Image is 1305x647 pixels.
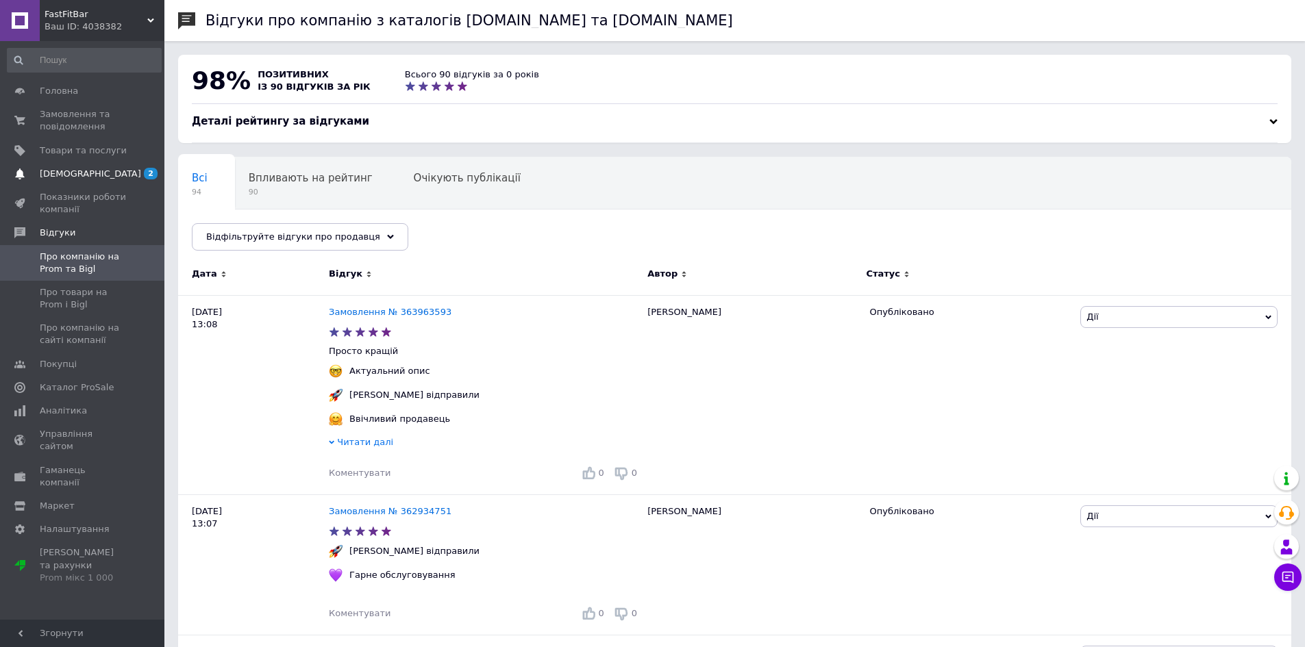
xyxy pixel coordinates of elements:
span: Про компанію на Prom та Bigl [40,251,127,275]
div: [DATE] 13:07 [178,495,329,635]
span: 94 [192,187,208,197]
span: Аналітика [40,405,87,417]
span: Відфільтруйте відгуки про продавця [206,231,380,242]
div: [PERSON_NAME] відправили [346,545,483,557]
span: із 90 відгуків за рік [258,81,371,92]
span: 90 [249,187,373,197]
span: [DEMOGRAPHIC_DATA] [40,168,141,180]
div: Актуальний опис [346,365,434,377]
div: Читати далі [329,436,641,452]
button: Чат з покупцем [1274,563,1302,591]
a: Замовлення № 363963593 [329,307,451,317]
img: :rocket: [329,388,343,402]
span: Про компанію на сайті компанії [40,322,127,346]
span: Маркет [40,500,75,512]
div: Опубліковано [869,505,1070,518]
span: Налаштування [40,523,110,535]
span: Очікують публікації [414,172,521,184]
div: [PERSON_NAME] [641,295,862,494]
div: Опубліковані без коментаря [178,210,358,262]
img: :rocket: [329,544,343,558]
span: Автор [647,268,678,280]
span: 0 [632,468,637,478]
div: Prom мікс 1 000 [40,572,127,584]
div: Деталі рейтингу за відгуками [192,114,1278,129]
span: 0 [599,468,604,478]
span: Статус [866,268,900,280]
div: [DATE] 13:08 [178,295,329,494]
img: :nerd_face: [329,364,343,378]
span: FastFitBar [45,8,147,21]
div: Ввічливий продавець [346,413,453,425]
span: 98% [192,66,251,94]
span: Каталог ProSale [40,381,114,394]
div: Ваш ID: 4038382 [45,21,164,33]
span: Впливають на рейтинг [249,172,373,184]
span: Гаманець компанії [40,464,127,489]
div: Гарне обслуговування [346,569,458,581]
img: :purple_heart: [329,568,343,582]
a: Замовлення № 362934751 [329,506,451,516]
span: Опубліковані без комен... [192,224,331,236]
span: Відгук [329,268,362,280]
span: Всі [192,172,208,184]
span: 0 [632,608,637,618]
span: Замовлення та повідомлення [40,108,127,133]
div: Коментувати [329,607,390,620]
div: Опубліковано [869,306,1070,318]
input: Пошук [7,48,162,73]
span: Деталі рейтингу за відгуками [192,115,369,127]
span: Управління сайтом [40,428,127,453]
span: Головна [40,85,78,97]
span: Дії [1086,511,1098,521]
div: Коментувати [329,467,390,479]
span: Дії [1086,312,1098,322]
span: Товари та послуги [40,144,127,157]
div: [PERSON_NAME] відправили [346,389,483,401]
span: Коментувати [329,608,390,618]
h1: Відгуки про компанію з каталогів [DOMAIN_NAME] та [DOMAIN_NAME] [206,12,733,29]
span: Дата [192,268,217,280]
p: Просто кращій [329,345,641,357]
span: Читати далі [337,437,393,447]
span: Про товари на Prom і Bigl [40,286,127,311]
div: Всього 90 відгуків за 0 років [405,68,539,81]
span: 0 [599,608,604,618]
span: Показники роботи компанії [40,191,127,216]
img: :hugging_face: [329,412,343,426]
span: позитивних [258,69,329,79]
span: Коментувати [329,468,390,478]
span: [PERSON_NAME] та рахунки [40,546,127,584]
div: [PERSON_NAME] [641,495,862,635]
span: Покупці [40,358,77,370]
span: 2 [144,168,158,179]
span: Відгуки [40,227,75,239]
